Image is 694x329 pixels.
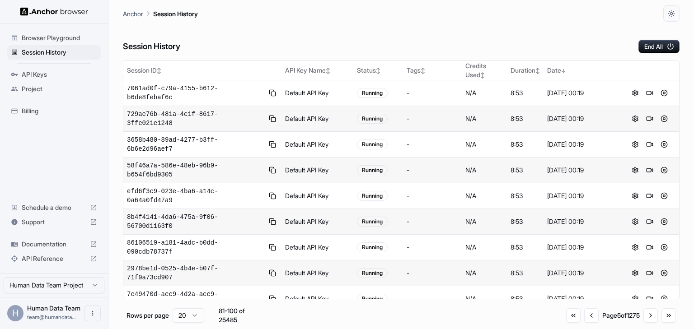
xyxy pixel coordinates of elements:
[22,203,86,212] span: Schedule a demo
[511,191,540,200] div: 8:53
[376,67,380,74] span: ↕
[407,114,458,123] div: -
[465,294,503,303] div: N/A
[547,114,617,123] div: [DATE] 00:19
[465,217,503,226] div: N/A
[465,88,503,97] div: N/A
[127,264,263,282] span: 2978be1d-0525-4b4e-b07f-71f9a73cd907
[407,191,458,200] div: -
[281,260,354,286] td: Default API Key
[465,191,503,200] div: N/A
[511,166,540,175] div: 8:53
[7,31,101,45] div: Browser Playground
[407,166,458,175] div: -
[511,269,540,278] div: 8:53
[561,67,566,74] span: ↓
[357,191,388,201] div: Running
[407,66,458,75] div: Tags
[127,187,263,205] span: efd6f3c9-023e-4ba6-a14c-0a64a0fd47a9
[407,243,458,252] div: -
[22,254,86,263] span: API Reference
[511,88,540,97] div: 8:53
[511,66,540,75] div: Duration
[357,268,388,278] div: Running
[7,237,101,251] div: Documentation
[547,191,617,200] div: [DATE] 00:19
[84,305,101,321] button: Open menu
[281,235,354,260] td: Default API Key
[281,106,354,132] td: Default API Key
[511,217,540,226] div: 8:53
[357,139,388,149] div: Running
[281,158,354,183] td: Default API Key
[357,217,388,227] div: Running
[127,161,263,179] span: 58f46a7a-586e-48eb-96b9-b654f6bd9305
[127,238,263,256] span: 86106519-a181-4adc-b0dd-090cdb78737f
[22,107,97,116] span: Billing
[357,114,388,124] div: Running
[7,215,101,229] div: Support
[281,183,354,209] td: Default API Key
[407,294,458,303] div: -
[127,290,263,308] span: 7e49470d-aec9-4d2a-ace9-a9500196ce8c
[27,304,80,312] span: Human Data Team
[357,88,388,98] div: Running
[465,114,503,123] div: N/A
[123,9,143,19] p: Anchor
[281,80,354,106] td: Default API Key
[157,67,161,74] span: ↕
[357,242,388,252] div: Running
[547,243,617,252] div: [DATE] 00:19
[547,140,617,149] div: [DATE] 00:19
[511,140,540,149] div: 8:53
[127,213,263,231] span: 8b4f4141-4da6-475a-9f06-56700d1163f0
[407,269,458,278] div: -
[153,9,198,19] p: Session History
[407,88,458,97] div: -
[357,66,399,75] div: Status
[465,243,503,252] div: N/A
[7,104,101,118] div: Billing
[326,67,330,74] span: ↕
[511,243,540,252] div: 8:53
[407,140,458,149] div: -
[638,40,680,53] button: End All
[281,209,354,235] td: Default API Key
[27,314,76,320] span: team@humandata.dev
[219,306,264,324] div: 81-100 of 25485
[407,217,458,226] div: -
[127,66,278,75] div: Session ID
[127,110,263,128] span: 729ae76b-481a-4c1f-8617-3ffe021e1248
[127,135,263,153] span: 3658b480-89ad-4277-b3ff-6b6e2d96aef7
[7,67,101,82] div: API Keys
[547,294,617,303] div: [DATE] 00:19
[511,294,540,303] div: 8:53
[480,72,485,79] span: ↕
[22,84,97,93] span: Project
[535,67,540,74] span: ↕
[465,269,503,278] div: N/A
[22,240,86,249] span: Documentation
[22,48,97,57] span: Session History
[22,33,97,42] span: Browser Playground
[285,66,350,75] div: API Key Name
[281,132,354,158] td: Default API Key
[547,166,617,175] div: [DATE] 00:19
[7,82,101,96] div: Project
[357,294,388,304] div: Running
[465,61,503,79] div: Credits Used
[7,305,23,321] div: H
[22,70,97,79] span: API Keys
[7,200,101,215] div: Schedule a demo
[22,218,86,227] span: Support
[547,269,617,278] div: [DATE] 00:19
[547,88,617,97] div: [DATE] 00:19
[465,140,503,149] div: N/A
[127,311,169,320] p: Rows per page
[7,251,101,266] div: API Reference
[20,7,88,16] img: Anchor Logo
[281,286,354,312] td: Default API Key
[421,67,425,74] span: ↕
[7,45,101,60] div: Session History
[602,311,640,320] div: Page 5 of 1275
